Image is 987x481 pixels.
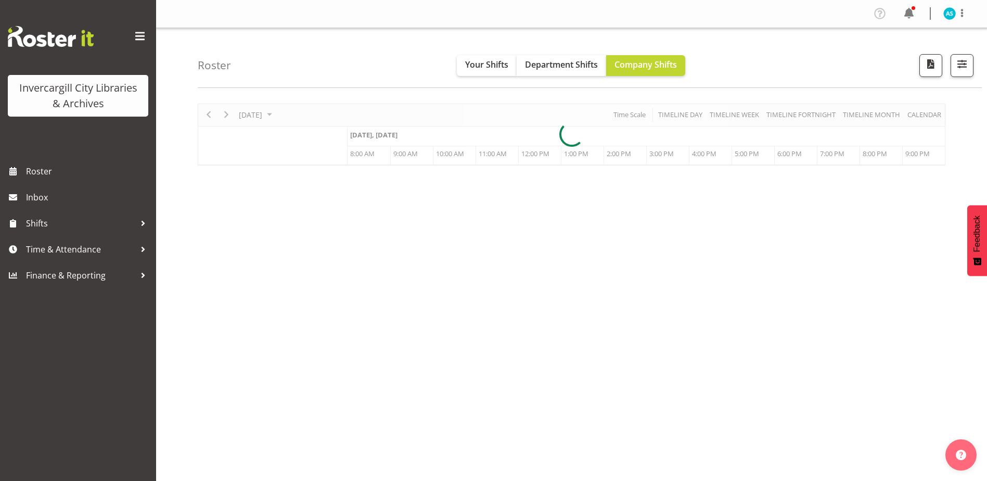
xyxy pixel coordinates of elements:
[967,205,987,276] button: Feedback - Show survey
[18,80,138,111] div: Invercargill City Libraries & Archives
[198,59,231,71] h4: Roster
[26,189,151,205] span: Inbox
[26,242,135,257] span: Time & Attendance
[465,59,508,70] span: Your Shifts
[614,59,677,70] span: Company Shifts
[943,7,956,20] img: amanda-stenton11678.jpg
[26,163,151,179] span: Roster
[956,450,966,460] img: help-xxl-2.png
[972,216,982,252] span: Feedback
[951,54,973,77] button: Filter Shifts
[525,59,598,70] span: Department Shifts
[457,55,517,76] button: Your Shifts
[26,216,135,231] span: Shifts
[517,55,606,76] button: Department Shifts
[606,55,685,76] button: Company Shifts
[919,54,942,77] button: Download a PDF of the roster for the current day
[26,268,135,283] span: Finance & Reporting
[8,26,94,47] img: Rosterit website logo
